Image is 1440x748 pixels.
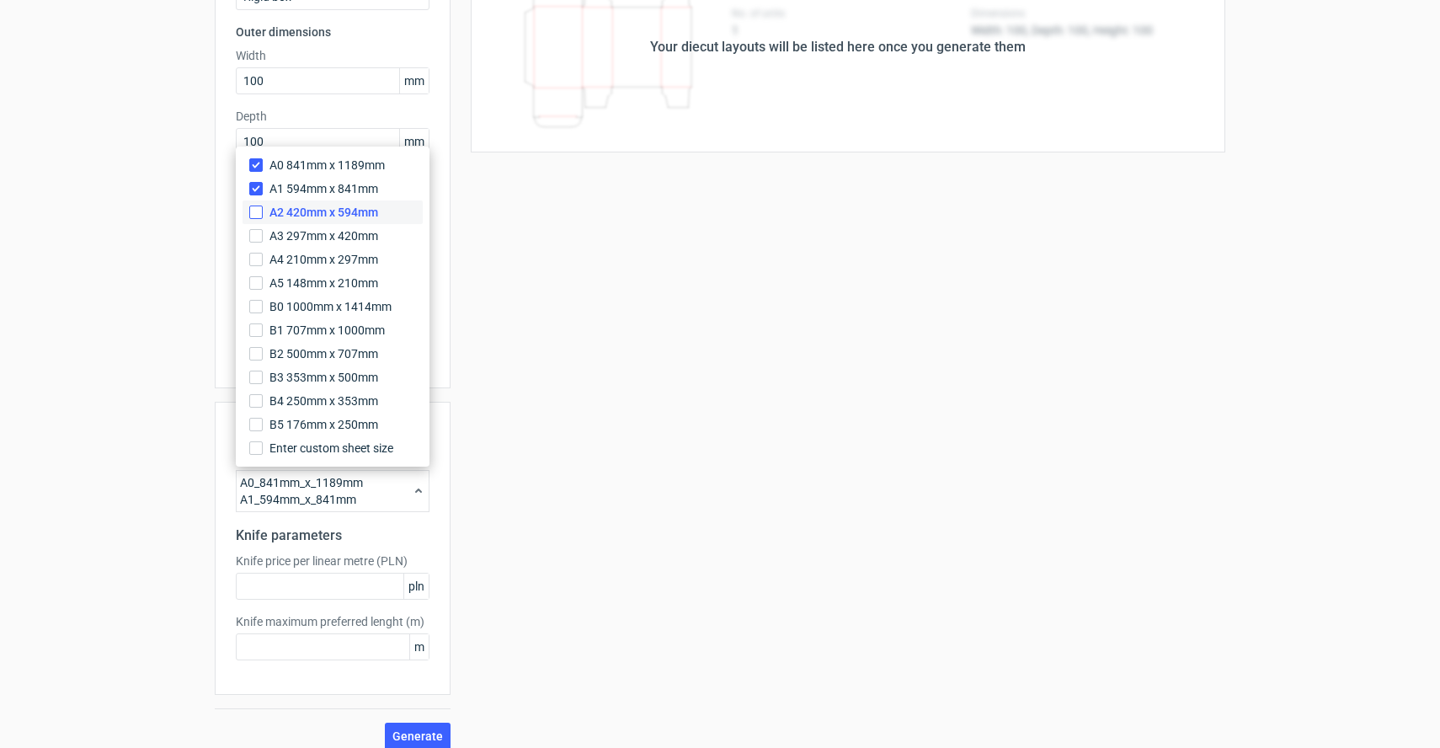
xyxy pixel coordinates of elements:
span: mm [399,68,429,93]
label: Depth [236,108,429,125]
span: A0 841mm x 1189mm [269,157,385,174]
span: B5 176mm x 250mm [269,416,378,433]
h2: Knife parameters [236,526,429,546]
span: mm [399,129,429,154]
div: A0_841mm_x_1189mm A1_594mm_x_841mm [236,470,429,512]
div: Your diecut layouts will be listed here once you generate them [650,37,1026,57]
span: A3 297mm x 420mm [269,227,378,244]
label: Knife price per linear metre (PLN) [236,553,429,569]
span: A1 594mm x 841mm [269,180,378,197]
span: A5 148mm x 210mm [269,275,378,291]
span: B2 500mm x 707mm [269,345,378,362]
span: A4 210mm x 297mm [269,251,378,268]
span: A2 420mm x 594mm [269,204,378,221]
span: B0 1000mm x 1414mm [269,298,392,315]
span: Generate [392,730,443,742]
span: pln [403,574,429,599]
span: B3 353mm x 500mm [269,369,378,386]
span: Enter custom sheet size [269,440,393,457]
label: Knife maximum preferred lenght (m) [236,613,429,630]
span: B4 250mm x 353mm [269,393,378,409]
label: Width [236,47,429,64]
span: m [409,634,429,660]
span: B1 707mm x 1000mm [269,322,385,339]
h3: Outer dimensions [236,24,429,40]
